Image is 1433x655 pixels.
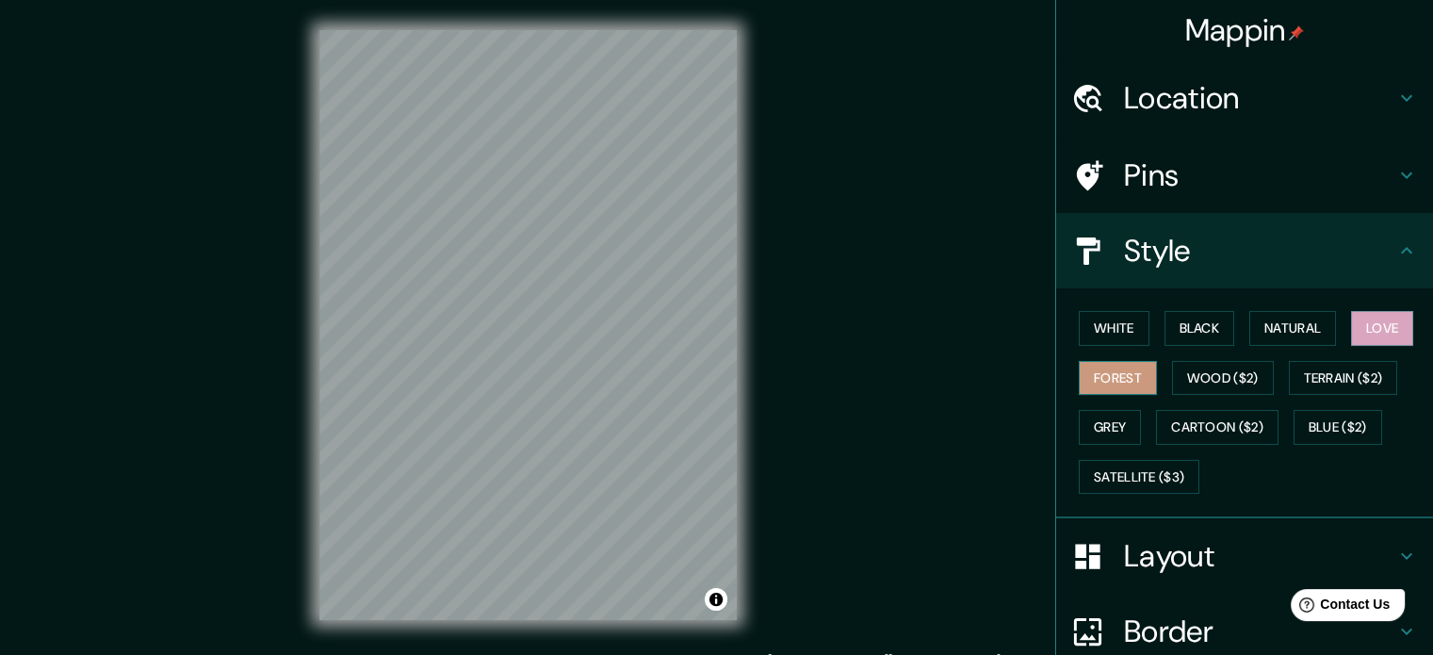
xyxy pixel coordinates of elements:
button: Love [1351,311,1413,346]
h4: Mappin [1185,11,1305,49]
div: Location [1056,60,1433,136]
h4: Border [1124,613,1395,650]
h4: Style [1124,232,1395,270]
button: Black [1164,311,1235,346]
h4: Layout [1124,537,1395,575]
button: Toggle attribution [705,588,727,611]
div: Pins [1056,138,1433,213]
img: pin-icon.png [1289,25,1304,41]
button: Grey [1079,410,1141,445]
div: Style [1056,213,1433,288]
button: Satellite ($3) [1079,460,1199,495]
div: Layout [1056,518,1433,594]
button: Forest [1079,361,1157,396]
canvas: Map [319,30,737,620]
button: White [1079,311,1149,346]
h4: Pins [1124,156,1395,194]
h4: Location [1124,79,1395,117]
button: Blue ($2) [1294,410,1382,445]
button: Natural [1249,311,1336,346]
button: Wood ($2) [1172,361,1274,396]
button: Terrain ($2) [1289,361,1398,396]
button: Cartoon ($2) [1156,410,1278,445]
iframe: Help widget launcher [1265,581,1412,634]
